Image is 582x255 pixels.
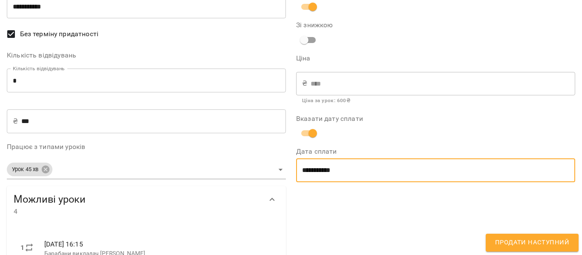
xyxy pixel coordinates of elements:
label: Кількість відвідувань [7,52,286,59]
b: Ціна за урок : 600 ₴ [302,97,350,103]
div: Урок 45 хв [7,160,286,179]
span: [DATE] 16:15 [44,240,83,248]
label: Вказати дату сплати [296,115,575,122]
label: Працює з типами уроків [7,143,286,150]
p: ₴ [302,78,307,89]
span: 4 [14,206,262,217]
p: ₴ [13,116,18,126]
span: Без терміну придатності [20,29,98,39]
span: Можливі уроки [14,193,262,206]
button: Show more [262,189,282,210]
label: 1 [20,243,24,253]
span: Урок 45 хв [7,166,43,174]
label: Дата сплати [296,148,575,155]
span: Продати наступний [495,237,569,248]
div: Урок 45 хв [7,163,52,176]
label: Ціна [296,55,575,62]
label: Зі знижкою [296,22,389,29]
button: Продати наступний [486,234,579,252]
